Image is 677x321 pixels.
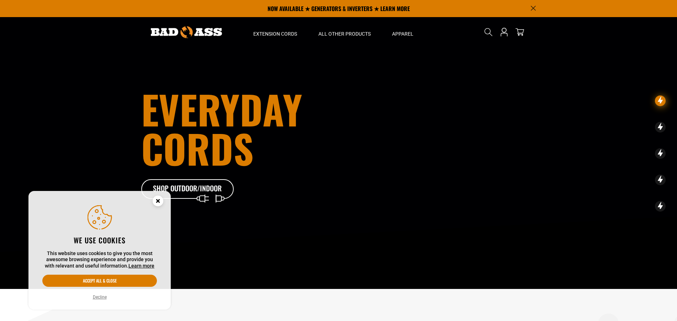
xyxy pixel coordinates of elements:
[381,17,424,47] summary: Apparel
[151,26,222,38] img: Bad Ass Extension Cords
[42,250,157,269] p: This website uses cookies to give you the most awesome browsing experience and provide you with r...
[42,275,157,287] button: Accept all & close
[318,31,371,37] span: All Other Products
[28,191,171,310] aside: Cookie Consent
[42,235,157,245] h2: We use cookies
[243,17,308,47] summary: Extension Cords
[483,26,494,38] summary: Search
[128,263,154,269] a: Learn more
[141,89,378,168] h1: Everyday cords
[141,179,234,199] a: Shop Outdoor/Indoor
[308,17,381,47] summary: All Other Products
[91,294,109,301] button: Decline
[392,31,413,37] span: Apparel
[253,31,297,37] span: Extension Cords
